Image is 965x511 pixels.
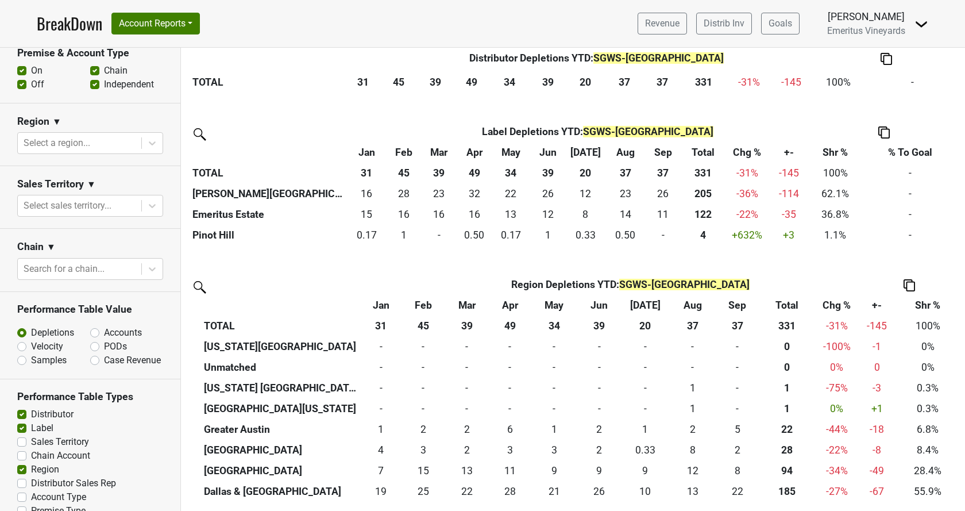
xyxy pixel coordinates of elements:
[460,186,488,201] div: 32
[673,381,713,395] div: 1
[716,398,760,419] td: 0
[201,378,360,398] th: [US_STATE] [GEOGRAPHIC_DATA]
[827,25,905,36] span: Emeritus Vineyards
[17,47,163,59] h3: Premise & Account Type
[387,163,421,183] th: 45
[681,183,725,204] th: 205.342
[759,336,815,357] th: 0
[345,72,381,93] th: 31
[718,381,756,395] div: -
[104,78,154,91] label: Independent
[772,186,806,201] div: -114
[494,207,528,222] div: 13
[190,163,347,183] th: TOTAL
[681,225,725,245] th: 3.668
[87,178,96,191] span: ▼
[47,240,56,254] span: ▼
[725,225,769,245] td: +632 %
[402,357,444,378] td: 0
[389,207,418,222] div: 16
[444,336,489,357] td: 0
[769,163,809,183] td: -145
[761,13,800,34] a: Goals
[581,360,618,375] div: -
[696,13,752,34] a: Distrib Inv
[861,381,893,395] div: -3
[809,142,862,163] th: Shr %: activate to sort column ascending
[859,295,895,316] th: +-: activate to sort column ascending
[360,357,402,378] td: 0
[31,449,90,463] label: Chain Account
[530,316,578,336] th: 34
[423,186,454,201] div: 23
[530,398,578,419] td: 0
[454,68,489,89] th: Apr: activate to sort column ascending
[812,72,864,93] td: 100%
[895,336,960,357] td: 0%
[362,360,400,375] div: -
[349,228,384,243] div: 0.17
[201,398,360,419] th: [GEOGRAPHIC_DATA][US_STATE]
[201,336,360,357] th: [US_STATE][GEOGRAPHIC_DATA]
[420,204,457,225] td: 16.417
[423,207,454,222] div: 16
[349,186,384,201] div: 16
[104,354,161,367] label: Case Revenue
[489,295,530,316] th: Apr: activate to sort column ascending
[621,378,670,398] td: 0
[725,183,769,204] td: -36 %
[460,228,488,243] div: 0.50
[809,225,862,245] td: 1.1%
[815,398,859,419] td: 0 %
[362,339,400,354] div: -
[444,398,489,419] td: 0
[759,316,815,336] th: 331
[568,228,603,243] div: 0.33
[621,295,670,316] th: Jul: activate to sort column ascending
[402,274,858,295] th: Region Depletions YTD :
[190,274,201,295] th: &nbsp;: activate to sort column ascending
[772,207,806,222] div: -35
[17,391,163,403] h3: Performance Table Types
[201,295,360,316] th: &nbsp;: activate to sort column ascending
[781,76,801,88] span: -145
[489,316,530,336] th: 49
[581,401,618,416] div: -
[605,163,645,183] th: 37
[31,421,53,435] label: Label
[619,279,750,290] span: SGWS-[GEOGRAPHIC_DATA]
[716,336,760,357] td: 0
[420,183,457,204] td: 22.5
[670,378,716,398] td: 1
[533,381,576,395] div: -
[578,378,620,398] td: 0
[718,360,756,375] div: -
[861,360,893,375] div: 0
[566,183,605,204] td: 11.667
[645,163,681,183] th: 37
[648,228,678,243] div: -
[530,68,566,89] th: Jun: activate to sort column ascending
[491,142,531,163] th: May: activate to sort column ascending
[759,295,815,316] th: Total: activate to sort column ascending
[444,295,489,316] th: Mar: activate to sort column ascending
[530,295,578,316] th: May: activate to sort column ascending
[827,9,905,24] div: [PERSON_NAME]
[566,225,605,245] td: 0.333
[492,360,527,375] div: -
[360,336,402,357] td: 0
[881,53,892,65] img: Copy to clipboard
[895,295,960,316] th: Shr %: activate to sort column descending
[568,207,603,222] div: 8
[533,360,576,375] div: -
[605,183,645,204] td: 22.502
[381,72,416,93] th: 45
[895,398,960,419] td: 0.3%
[643,68,680,89] th: Sep: activate to sort column ascending
[716,316,760,336] th: 37
[360,316,402,336] th: 31
[684,207,723,222] div: 122
[815,336,859,357] td: -100 %
[492,401,527,416] div: -
[670,316,716,336] th: 37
